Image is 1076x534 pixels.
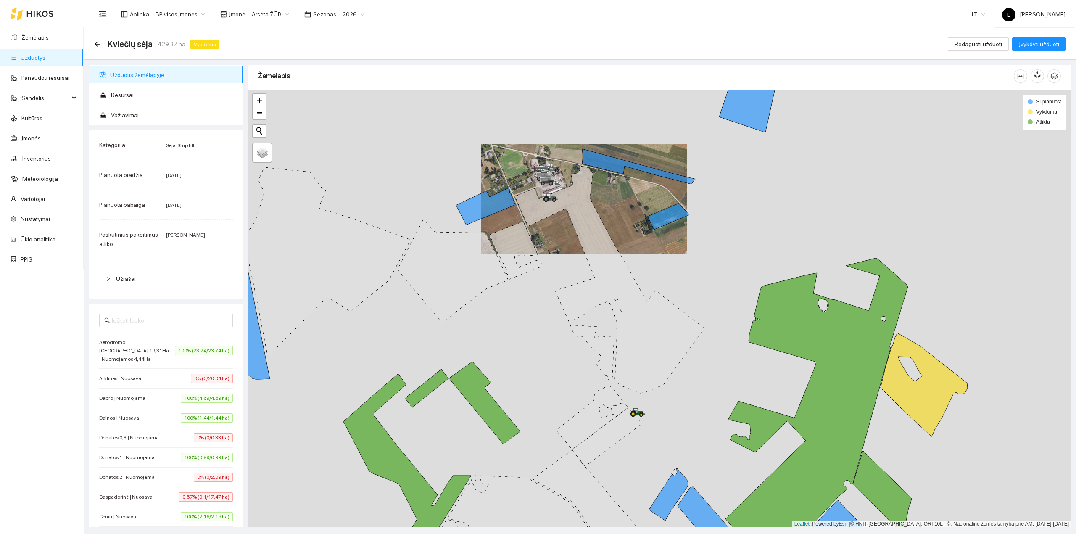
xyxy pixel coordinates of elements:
[99,414,143,422] span: Dainos | Nuosava
[22,155,51,162] a: Inventorius
[955,40,1002,49] span: Redaguoti užduotį
[99,11,106,18] span: menu-fold
[21,54,45,61] a: Užduotys
[258,64,1014,88] div: Žemėlapis
[190,40,219,49] span: Vykdoma
[194,473,233,482] span: 0% (0/2.09 ha)
[181,394,233,403] span: 100% (4.69/4.69 ha)
[220,11,227,18] span: shop
[116,275,136,282] span: Užrašai
[1036,99,1062,105] span: Suplanuota
[253,125,266,137] button: Initiate a new search
[343,8,364,21] span: 2026
[121,11,128,18] span: layout
[110,66,236,83] span: Užduotis žemėlapyje
[181,413,233,423] span: 100% (1.44/1.44 ha)
[257,95,262,105] span: +
[253,143,272,162] a: Layers
[21,34,49,41] a: Žemėlapis
[794,521,810,527] a: Leaflet
[229,10,247,19] span: Įmonė :
[99,374,145,383] span: Arklinės | Nuosava
[111,87,236,103] span: Resursai
[108,37,153,51] span: Kviečių sėja
[839,521,848,527] a: Esri
[99,142,125,148] span: Kategorija
[99,513,140,521] span: Geniu | Nuosava
[104,317,110,323] span: search
[99,338,175,363] span: Aerodromo | [GEOGRAPHIC_DATA] 19,31Ha | Nuomojamos 4,44Ha
[21,135,41,142] a: Įmonės
[94,6,111,23] button: menu-fold
[21,236,55,243] a: Ūkio analitika
[1002,11,1065,18] span: [PERSON_NAME]
[94,41,101,48] span: arrow-left
[21,74,69,81] a: Panaudoti resursai
[1019,40,1059,49] span: Įvykdyti užduotį
[99,493,157,501] span: Gaspadorinė | Nuosava
[304,11,311,18] span: calendar
[313,10,338,19] span: Sezonas :
[156,8,205,21] span: BP visos įmonės
[1036,109,1057,115] span: Vykdoma
[99,231,158,247] span: Paskutinius pakeitimus atliko
[1014,73,1027,79] span: column-width
[21,256,32,263] a: PPIS
[99,172,143,178] span: Planuota pradžia
[106,276,111,281] span: right
[181,453,233,462] span: 100% (0.99/0.99 ha)
[22,175,58,182] a: Meteorologija
[252,8,289,21] span: Arsėta ŽŪB
[99,269,233,288] div: Užrašai
[21,115,42,122] a: Kultūros
[1036,119,1050,125] span: Atlikta
[94,41,101,48] div: Atgal
[849,521,850,527] span: |
[112,316,228,325] input: Ieškoti lauko
[191,374,233,383] span: 0% (0/20.04 ha)
[1007,8,1010,21] span: L
[21,196,45,202] a: Vartotojai
[21,90,69,106] span: Sandėlis
[948,41,1009,48] a: Redaguoti užduotį
[99,201,145,208] span: Planuota pabaiga
[972,8,985,21] span: LT
[99,473,159,481] span: Donatos 2 | Nuomojama
[158,40,185,49] span: 429.37 ha
[194,433,233,442] span: 0% (0/0.33 ha)
[257,107,262,118] span: −
[175,346,233,355] span: 100% (23.74/23.74 ha)
[253,94,266,106] a: Zoom in
[1012,37,1066,51] button: Įvykdyti užduotį
[166,202,182,208] span: [DATE]
[166,232,205,238] span: [PERSON_NAME]
[253,106,266,119] a: Zoom out
[21,216,50,222] a: Nustatymai
[1014,69,1027,83] button: column-width
[166,172,182,178] span: [DATE]
[130,10,150,19] span: Aplinka :
[99,434,163,442] span: Donatos 0,3 | Nuomojama
[792,521,1071,528] div: | Powered by © HNIT-[GEOGRAPHIC_DATA]; ORT10LT ©, Nacionalinė žemės tarnyba prie AM, [DATE]-[DATE]
[181,512,233,521] span: 100% (2.16/2.16 ha)
[179,492,233,502] span: 0.57% (0.1/17.47 ha)
[111,107,236,124] span: Važiavimai
[99,453,159,462] span: Donatos 1 | Nuomojama
[166,143,194,148] span: Sėja. Strip till
[948,37,1009,51] button: Redaguoti užduotį
[99,394,150,402] span: Dabro | Nuomojama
